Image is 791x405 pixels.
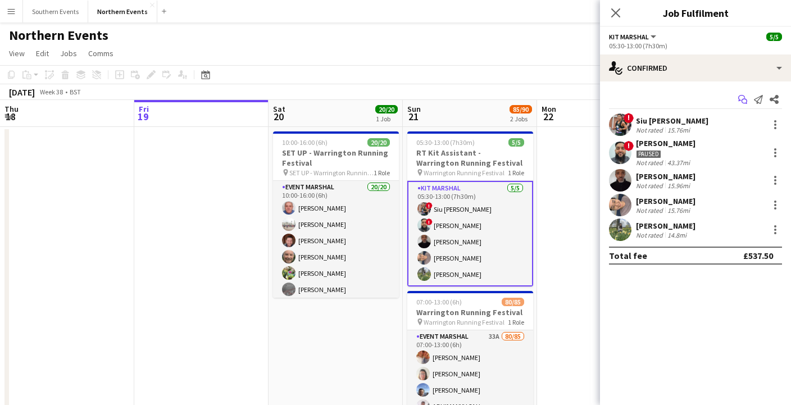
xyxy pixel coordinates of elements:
[636,158,665,167] div: Not rated
[31,46,53,61] a: Edit
[424,169,504,177] span: Warrington Running Festival
[636,231,665,239] div: Not rated
[624,113,634,123] span: !
[3,110,19,123] span: 18
[407,148,533,168] h3: RT Kit Assistant - Warrington Running Festival
[766,33,782,41] span: 5/5
[424,318,504,326] span: Warrington Running Festival
[624,141,634,151] span: !
[9,87,35,98] div: [DATE]
[609,42,782,50] div: 05:30-13:00 (7h30m)
[4,46,29,61] a: View
[510,105,532,113] span: 85/90
[36,48,49,58] span: Edit
[426,219,433,225] span: !
[508,169,524,177] span: 1 Role
[4,104,19,114] span: Thu
[273,148,399,168] h3: SET UP - Warrington Running Festival
[139,104,149,114] span: Fri
[88,1,157,22] button: Northern Events
[407,181,533,286] app-card-role: Kit Marshal5/505:30-13:00 (7h30m)!Siu [PERSON_NAME]![PERSON_NAME][PERSON_NAME][PERSON_NAME][PERSO...
[665,206,692,215] div: 15.76mi
[636,196,695,206] div: [PERSON_NAME]
[636,150,661,158] div: Paused
[137,110,149,123] span: 19
[636,181,665,190] div: Not rated
[636,138,695,148] div: [PERSON_NAME]
[367,138,390,147] span: 20/20
[743,250,773,261] div: £537.50
[273,104,285,114] span: Sat
[636,206,665,215] div: Not rated
[600,6,791,20] h3: Job Fulfilment
[271,110,285,123] span: 20
[416,138,475,147] span: 05:30-13:00 (7h30m)
[510,115,531,123] div: 2 Jobs
[508,318,524,326] span: 1 Role
[37,88,65,96] span: Week 38
[665,126,692,134] div: 15.76mi
[600,54,791,81] div: Confirmed
[84,46,118,61] a: Comms
[60,48,77,58] span: Jobs
[416,298,462,306] span: 07:00-13:00 (6h)
[636,126,665,134] div: Not rated
[88,48,113,58] span: Comms
[407,131,533,286] app-job-card: 05:30-13:00 (7h30m)5/5RT Kit Assistant - Warrington Running Festival Warrington Running Festival1...
[289,169,374,177] span: SET UP - Warrington Running Festival
[508,138,524,147] span: 5/5
[426,202,433,209] span: !
[540,110,556,123] span: 22
[542,104,556,114] span: Mon
[282,138,328,147] span: 10:00-16:00 (6h)
[502,298,524,306] span: 80/85
[9,48,25,58] span: View
[56,46,81,61] a: Jobs
[609,33,658,41] button: Kit Marshal
[375,105,398,113] span: 20/20
[273,131,399,298] app-job-card: 10:00-16:00 (6h)20/20SET UP - Warrington Running Festival SET UP - Warrington Running Festival1 R...
[407,307,533,317] h3: Warrington Running Festival
[636,221,695,231] div: [PERSON_NAME]
[376,115,397,123] div: 1 Job
[406,110,421,123] span: 21
[636,171,695,181] div: [PERSON_NAME]
[636,116,708,126] div: Siu [PERSON_NAME]
[407,104,421,114] span: Sun
[609,250,647,261] div: Total fee
[70,88,81,96] div: BST
[374,169,390,177] span: 1 Role
[609,33,649,41] span: Kit Marshal
[665,181,692,190] div: 15.96mi
[665,231,689,239] div: 14.8mi
[9,27,108,44] h1: Northern Events
[23,1,88,22] button: Southern Events
[665,158,692,167] div: 43.37mi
